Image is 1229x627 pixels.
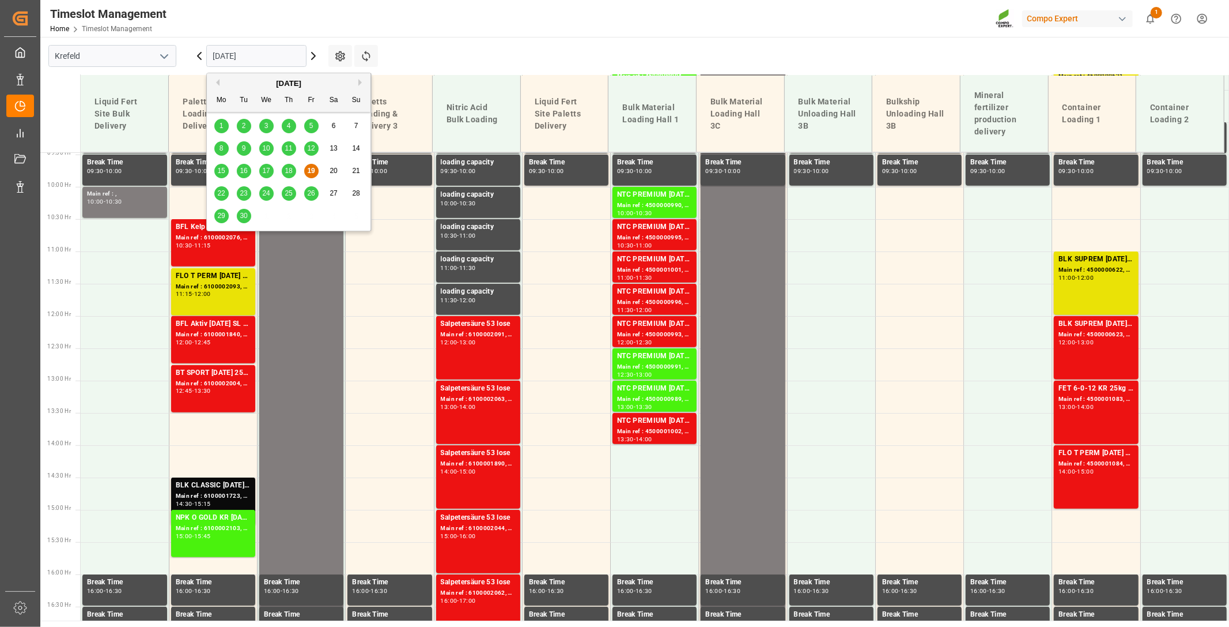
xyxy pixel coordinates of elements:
div: loading capacity [441,254,516,265]
div: 16:00 [459,534,476,539]
div: 13:30 [636,404,652,410]
div: - [192,388,194,393]
div: BFL Aktiv [DATE] SL 1000L IBC MTOBFL KELP BIO SL (2024) 10L (x60) ES,PTBFL KELP BIO SL (2024) 800... [176,318,251,330]
div: - [634,275,636,280]
div: - [457,469,459,474]
div: - [634,211,636,216]
div: Main ref : 4500000622, 2000000565 [1058,265,1133,275]
span: 19 [307,167,315,175]
div: loading capacity [441,189,516,201]
span: 25 [285,189,292,197]
div: 15:45 [194,534,211,539]
div: Salpetersäure 53 lose [441,448,516,459]
div: Choose Thursday, September 25th, 2025 [282,186,296,201]
div: 13:00 [441,404,457,410]
div: 12:00 [617,340,634,345]
div: 10:00 [724,168,740,174]
div: month 2025-09 [210,115,368,227]
div: - [457,534,459,539]
div: Main ref : 4500000990, 2000001025 [617,201,692,211]
div: 16:00 [87,588,104,594]
div: 14:00 [459,404,476,410]
span: 15 [217,167,225,175]
button: Next Month [358,79,365,86]
div: 10:00 [989,168,1005,174]
span: 1 [220,122,224,130]
div: - [1163,168,1165,174]
div: [DATE] [207,78,370,89]
div: Sa [327,93,341,108]
div: BT SPORT [DATE] 25%UH 3M 25kg (x40) INTBFL 10-4-7 SL (KABRI Rw) 1000L IBCBLK PREMIUM [DATE]+3+TE ... [176,367,251,379]
div: Choose Tuesday, September 30th, 2025 [237,209,251,223]
span: 11 [285,144,292,152]
span: 1 [1151,7,1162,18]
div: 11:30 [617,307,634,313]
div: Choose Saturday, September 27th, 2025 [327,186,341,201]
div: 11:15 [176,291,192,296]
span: 6 [332,122,336,130]
div: - [1075,275,1077,280]
div: 12:00 [459,298,476,303]
div: 11:15 [194,243,211,248]
div: Main ref : 6100001890, 2000001509 [441,459,516,469]
span: 13 [330,144,337,152]
div: FLO T PERM [DATE] 25kg (x40) INTSUPER FLO T Turf BS 20kg (x50) INTENF HIGH-N (IB) 20-5-8 25kg (x4... [176,271,251,282]
div: - [987,168,989,174]
div: Choose Wednesday, September 3rd, 2025 [259,119,274,133]
div: - [1075,404,1077,410]
span: 26 [307,189,315,197]
span: 2 [242,122,246,130]
span: 11:30 Hr [47,279,71,285]
div: We [259,93,274,108]
div: Break Time [617,157,692,168]
div: Choose Tuesday, September 2nd, 2025 [237,119,251,133]
div: Su [349,93,364,108]
div: BFL Kelp SL 10L (x60) EN,ITBC PLUS [DATE] 9M 25kg (x42) INTBC PLUS [DATE] 6M 25kg (x42) INTBFL AV... [176,221,251,233]
div: BLK CLASSIC [DATE] 50kg(x21)D,EN,PL,FNLBLK CLASSIC [DATE] 25kg(x40)D,EN,PL,FNLBLK SUPREM [DATE] 2... [176,480,251,491]
span: 23 [240,189,247,197]
div: Choose Monday, September 1st, 2025 [214,119,229,133]
div: 10:00 [617,211,634,216]
div: - [192,501,194,506]
div: 13:00 [459,340,476,345]
div: BLK SUPREM [DATE] 25KG (x42) INT MTO [1058,318,1133,330]
div: BLK SUPREM [DATE] 25KG (x42) INT MTO [1058,254,1133,265]
div: - [192,340,194,345]
div: - [634,307,636,313]
div: 09:30 [794,168,811,174]
div: - [634,404,636,410]
span: 9 [242,144,246,152]
div: - [1075,340,1077,345]
div: 15:00 [441,534,457,539]
div: Main ref : , [87,189,162,199]
span: 11:00 Hr [47,246,71,253]
div: 10:30 [105,199,122,204]
div: 13:30 [617,437,634,442]
span: 10:00 Hr [47,182,71,188]
div: - [722,168,724,174]
div: Main ref : 4500000989, 2000001025 [617,395,692,404]
div: 09:30 [87,168,104,174]
div: NTC PREMIUM [DATE]+3+TE BULK [617,383,692,395]
div: FLO T PERM [DATE] 25kg (x42) INT [1058,448,1133,459]
div: Choose Saturday, September 20th, 2025 [327,164,341,178]
div: - [192,243,194,248]
span: 15:30 Hr [47,537,71,543]
div: Main ref : 6100002063, 2000001555 [441,395,516,404]
div: 13:00 [636,372,652,377]
div: 16:30 [105,588,122,594]
div: 11:30 [636,275,652,280]
div: NPK O GOLD KR [DATE] 25kg (x60) IT [176,512,251,524]
div: - [1075,168,1077,174]
div: Choose Tuesday, September 16th, 2025 [237,164,251,178]
span: 8 [220,144,224,152]
div: Nitric Acid Bulk Loading [442,97,511,130]
div: Break Time [882,157,957,168]
div: 09:30 [529,168,546,174]
div: - [899,168,901,174]
span: 28 [352,189,360,197]
div: Break Time [794,577,869,588]
div: 14:00 [441,469,457,474]
div: Main ref : 6100001840, 2000001408 [176,330,251,340]
div: Bulk Material Loading Hall 1 [618,97,687,130]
